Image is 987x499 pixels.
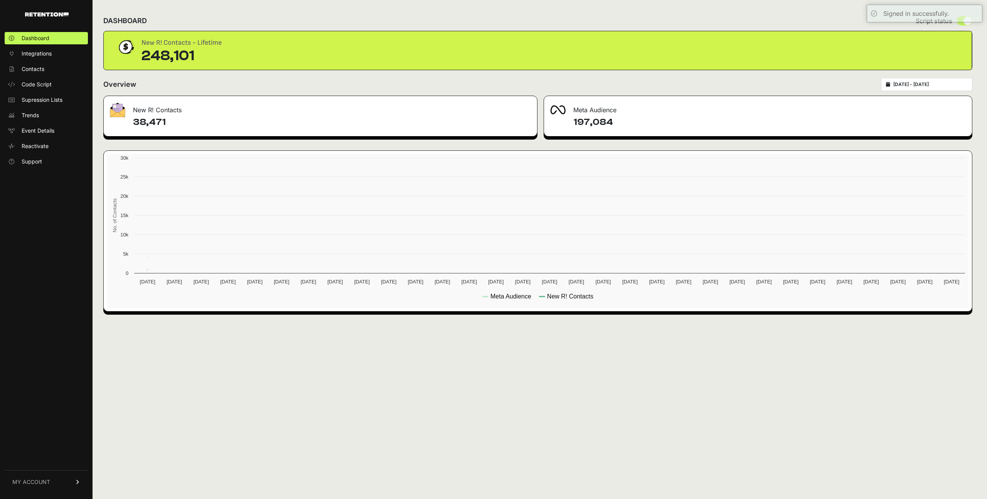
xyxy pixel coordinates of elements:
h4: 38,471 [133,116,531,128]
div: New R! Contacts [104,96,537,119]
text: 20k [120,193,128,199]
img: fa-meta-2f981b61bb99beabf952f7030308934f19ce035c18b003e963880cc3fabeebb7.png [550,105,566,115]
text: [DATE] [569,279,584,285]
text: [DATE] [435,279,450,285]
text: [DATE] [864,279,879,285]
text: [DATE] [461,279,477,285]
a: Integrations [5,47,88,60]
div: New R! Contacts - Lifetime [141,37,222,48]
text: [DATE] [756,279,771,285]
img: dollar-coin-05c43ed7efb7bc0c12610022525b4bbbb207c7efeef5aecc26f025e68dcafac9.png [116,37,135,57]
text: [DATE] [917,279,933,285]
span: Dashboard [22,34,49,42]
text: New R! Contacts [547,293,593,300]
text: [DATE] [167,279,182,285]
text: 0 [126,270,128,276]
a: Supression Lists [5,94,88,106]
span: Event Details [22,127,54,135]
h2: DASHBOARD [103,15,147,26]
img: Retention.com [25,12,69,17]
a: Trends [5,109,88,121]
h4: 197,084 [573,116,966,128]
text: [DATE] [381,279,396,285]
text: [DATE] [837,279,852,285]
text: 30k [120,155,128,161]
text: [DATE] [220,279,236,285]
text: 5k [123,251,128,257]
span: Integrations [22,50,52,57]
text: [DATE] [542,279,557,285]
text: [DATE] [488,279,504,285]
span: Support [22,158,42,165]
a: Dashboard [5,32,88,44]
span: Contacts [22,65,44,73]
a: Contacts [5,63,88,75]
text: [DATE] [515,279,531,285]
text: No. of Contacts [112,198,118,232]
text: Meta Audience [490,293,531,300]
div: 248,101 [141,48,222,64]
text: [DATE] [890,279,906,285]
span: Trends [22,111,39,119]
text: [DATE] [944,279,959,285]
text: [DATE] [327,279,343,285]
a: Reactivate [5,140,88,152]
text: [DATE] [649,279,664,285]
text: [DATE] [274,279,289,285]
text: [DATE] [408,279,423,285]
text: [DATE] [702,279,718,285]
text: [DATE] [676,279,691,285]
text: [DATE] [595,279,611,285]
span: Supression Lists [22,96,62,104]
text: [DATE] [729,279,745,285]
div: Meta Audience [544,96,972,119]
text: [DATE] [810,279,825,285]
h2: Overview [103,79,136,90]
a: Support [5,155,88,168]
text: [DATE] [354,279,370,285]
span: Reactivate [22,142,49,150]
text: [DATE] [247,279,263,285]
text: [DATE] [140,279,155,285]
img: fa-envelope-19ae18322b30453b285274b1b8af3d052b27d846a4fbe8435d1a52b978f639a2.png [110,103,125,117]
text: 15k [120,212,128,218]
a: Event Details [5,125,88,137]
a: Code Script [5,78,88,91]
text: [DATE] [194,279,209,285]
a: MY ACCOUNT [5,470,88,494]
text: [DATE] [783,279,798,285]
text: [DATE] [622,279,638,285]
div: Signed in successfully. [883,9,949,18]
text: [DATE] [301,279,316,285]
span: Code Script [22,81,52,88]
text: 25k [120,174,128,180]
span: MY ACCOUNT [12,478,50,486]
text: 10k [120,232,128,238]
